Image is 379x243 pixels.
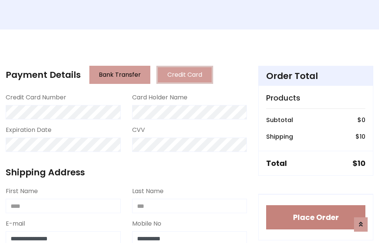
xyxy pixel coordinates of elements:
[6,167,247,178] h4: Shipping Address
[132,93,187,102] label: Card Holder Name
[6,70,81,80] h4: Payment Details
[266,71,365,81] h4: Order Total
[6,93,66,102] label: Credit Card Number
[89,66,150,84] button: Bank Transfer
[356,133,365,140] h6: $
[6,219,25,228] label: E-mail
[132,219,161,228] label: Mobile No
[266,116,293,124] h6: Subtotal
[362,116,365,124] span: 0
[352,159,365,168] h5: $
[357,116,365,124] h6: $
[156,66,213,84] button: Credit Card
[6,125,51,135] label: Expiration Date
[132,125,145,135] label: CVV
[266,133,293,140] h6: Shipping
[132,187,164,196] label: Last Name
[6,187,38,196] label: First Name
[266,159,287,168] h5: Total
[357,158,365,169] span: 10
[266,205,365,229] button: Place Order
[266,93,365,102] h5: Products
[360,132,365,141] span: 10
